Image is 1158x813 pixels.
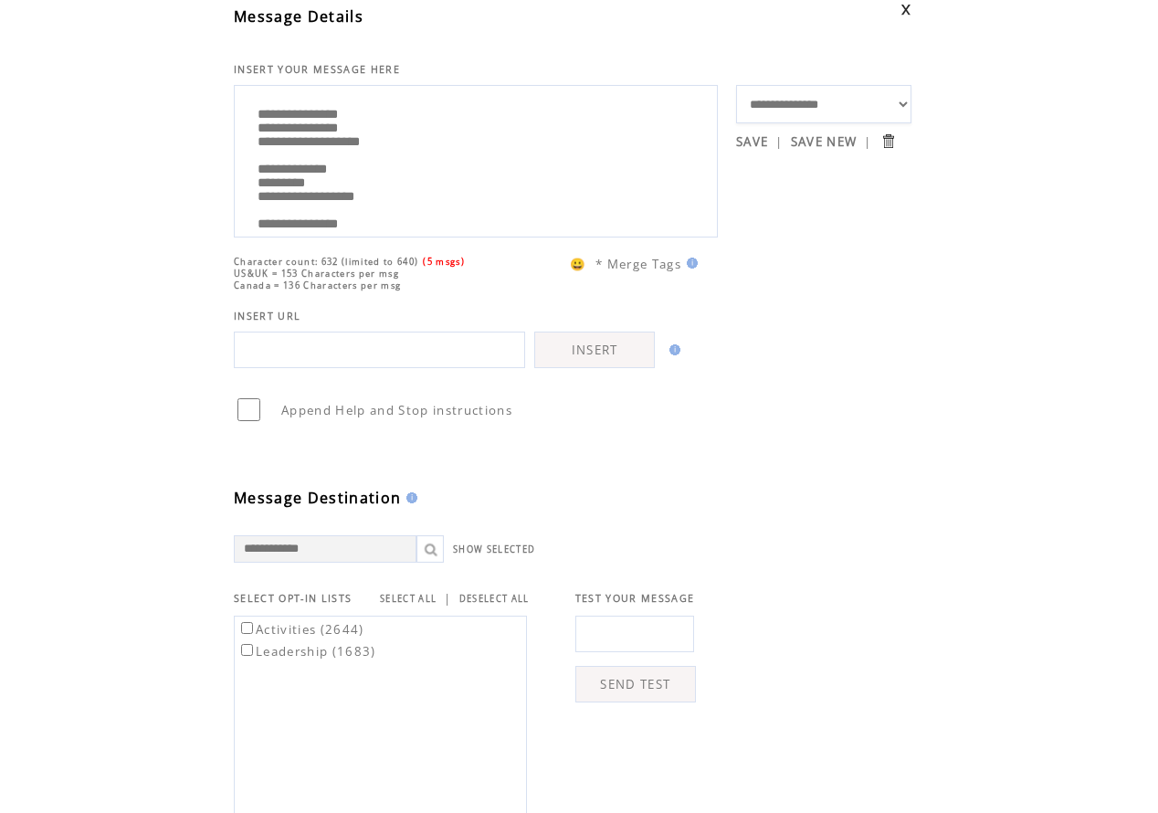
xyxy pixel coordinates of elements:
[234,63,400,76] span: INSERT YOUR MESSAGE HERE
[234,268,399,280] span: US&UK = 153 Characters per msg
[234,6,363,26] span: Message Details
[401,492,417,503] img: help.gif
[234,592,352,605] span: SELECT OPT-IN LISTS
[241,622,253,634] input: Activities (2644)
[234,310,300,322] span: INSERT URL
[459,593,530,605] a: DESELECT ALL
[664,344,680,355] img: help.gif
[791,133,858,150] a: SAVE NEW
[736,133,768,150] a: SAVE
[879,132,897,150] input: Submit
[234,256,418,268] span: Character count: 632 (limited to 640)
[234,488,401,508] span: Message Destination
[423,256,465,268] span: (5 msgs)
[453,544,535,555] a: SHOW SELECTED
[570,256,586,272] span: 😀
[775,133,783,150] span: |
[595,256,681,272] span: * Merge Tags
[864,133,871,150] span: |
[444,590,451,607] span: |
[534,332,655,368] a: INSERT
[681,258,698,269] img: help.gif
[380,593,437,605] a: SELECT ALL
[234,280,401,291] span: Canada = 136 Characters per msg
[237,621,364,638] label: Activities (2644)
[575,592,695,605] span: TEST YOUR MESSAGE
[241,644,253,656] input: Leadership (1683)
[281,402,512,418] span: Append Help and Stop instructions
[575,666,696,702] a: SEND TEST
[237,643,376,660] label: Leadership (1683)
